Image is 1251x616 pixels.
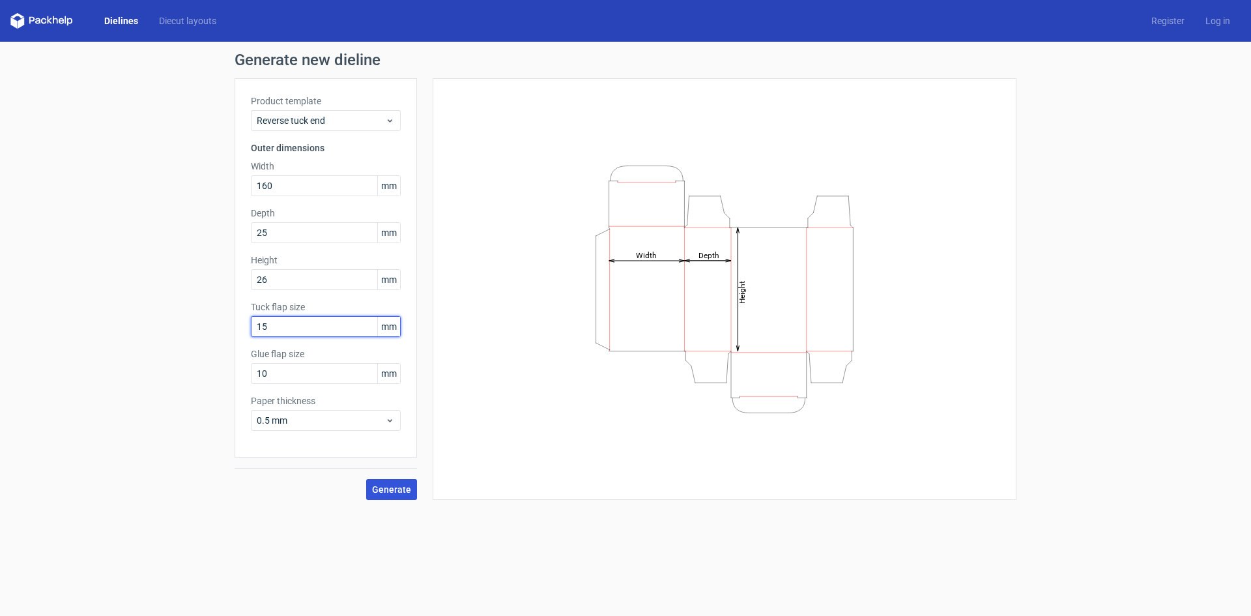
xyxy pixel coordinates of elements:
span: mm [377,317,400,336]
label: Paper thickness [251,394,401,407]
span: mm [377,176,400,196]
label: Width [251,160,401,173]
span: mm [377,270,400,289]
span: Reverse tuck end [257,114,385,127]
h1: Generate new dieline [235,52,1016,68]
label: Product template [251,95,401,108]
a: Dielines [94,14,149,27]
span: 0.5 mm [257,414,385,427]
tspan: Depth [698,250,719,259]
tspan: Width [636,250,657,259]
a: Diecut layouts [149,14,227,27]
button: Generate [366,479,417,500]
h3: Outer dimensions [251,141,401,154]
label: Glue flap size [251,347,401,360]
label: Height [251,254,401,267]
a: Register [1141,14,1195,27]
tspan: Height [738,280,747,303]
label: Tuck flap size [251,301,401,314]
span: mm [377,364,400,383]
span: mm [377,223,400,242]
span: Generate [372,485,411,494]
label: Depth [251,207,401,220]
a: Log in [1195,14,1241,27]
